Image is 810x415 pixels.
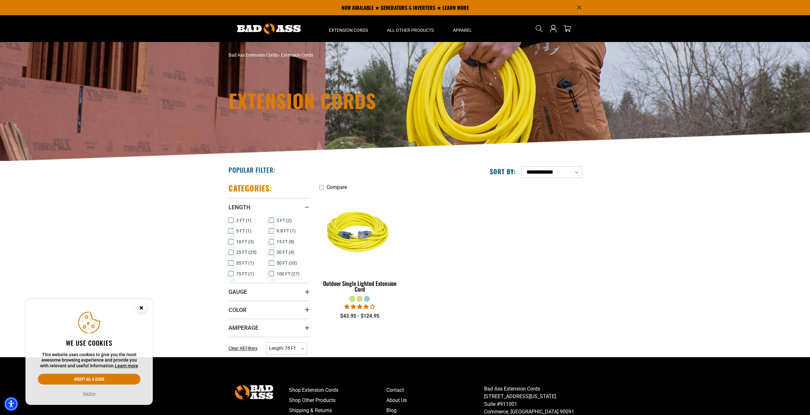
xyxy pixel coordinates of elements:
[319,193,400,296] a: yellow Outdoor Single Lighted Extension Cord
[229,345,260,352] a: Clear All Filters
[236,218,251,223] span: 2 FT (1)
[237,24,301,34] img: Bad Ass Extension Cords
[562,25,572,32] a: cart
[229,283,310,301] summary: Gauge
[229,319,310,336] summary: Amperage
[229,91,461,110] h1: Extension Cords
[277,272,299,276] span: 100 FT (27)
[279,52,280,58] span: ›
[38,339,140,347] h2: We use cookies
[38,352,140,369] p: This website uses cookies to give you the most awesome browsing experience and provide you with r...
[236,239,254,244] span: 10 FT (3)
[115,363,138,368] a: This website uses cookies to give you the most awesome browsing experience and provide you with r...
[281,52,313,58] span: Extension Cords
[236,272,254,276] span: 75 FT (1)
[329,27,368,33] span: Extension Cords
[320,197,400,270] img: yellow
[236,250,257,254] span: 25 FT (25)
[229,52,278,58] a: Bad Ass Extension Cords
[229,166,275,174] h2: Popular Filter:
[548,15,558,42] a: Open this option
[277,218,292,223] span: 3 FT (2)
[443,15,482,42] summary: Apparel
[386,385,484,395] a: Contact
[277,229,296,233] span: 9.8 FT (1)
[81,391,97,397] button: Decline
[130,299,153,319] button: Close this option
[229,324,258,331] span: Amperage
[344,304,375,310] span: 4.00 stars
[38,374,140,384] button: Accept all & close
[289,385,387,395] a: Shop Extension Cords
[534,24,544,34] summary: Search
[236,261,254,265] span: 35 FT (1)
[319,15,377,42] summary: Extension Cords
[377,15,443,42] summary: All Other Products
[319,312,400,320] div: $43.95 - $124.95
[25,299,153,405] aside: Cookie Consent
[229,183,272,193] h2: Categories:
[229,346,257,351] span: Clear All Filters
[289,395,387,405] a: Shop Other Products
[387,27,434,33] span: All Other Products
[266,345,307,351] a: Length: 75 FT
[235,385,273,399] img: Bad Ass Extension Cords
[490,167,516,176] label: Sort by:
[386,395,484,405] a: About Us
[229,204,250,211] span: Length
[229,52,461,59] nav: breadcrumbs
[327,184,347,190] span: Compare
[229,306,246,314] span: Color
[236,229,251,233] span: 5 FT (1)
[266,342,307,355] span: Length: 75 FT
[277,239,294,244] span: 15 FT (8)
[277,250,294,254] span: 30 FT (4)
[229,198,310,216] summary: Length
[229,288,247,295] span: Gauge
[4,397,18,411] div: Accessibility Menu
[277,261,297,265] span: 50 FT (33)
[229,301,310,319] summary: Color
[319,280,400,292] div: Outdoor Single Lighted Extension Cord
[453,27,472,33] span: Apparel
